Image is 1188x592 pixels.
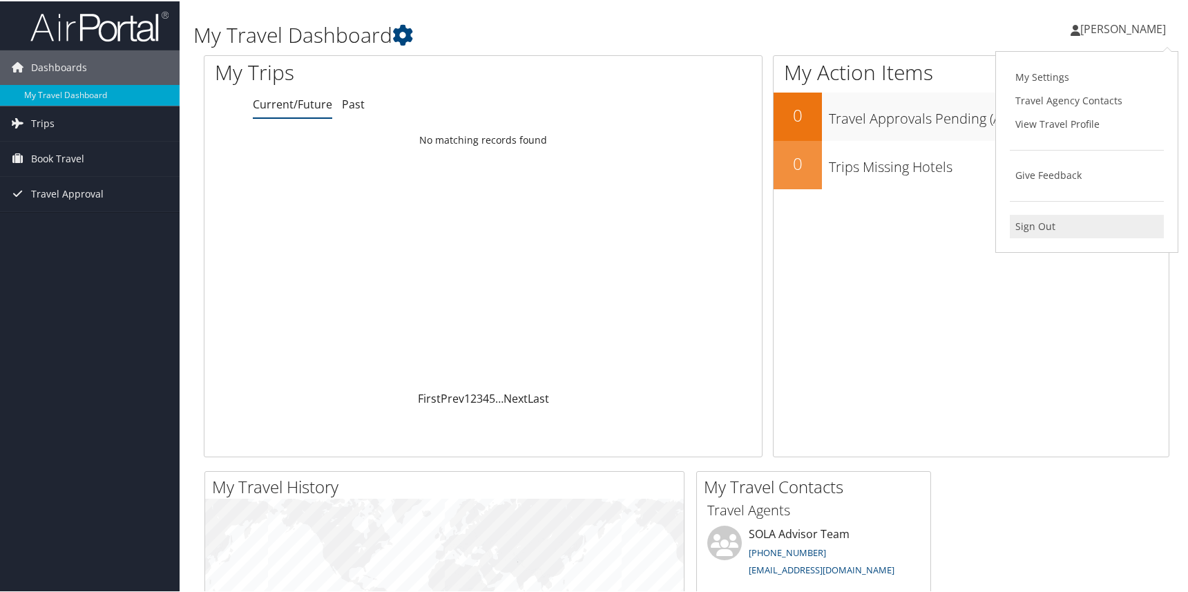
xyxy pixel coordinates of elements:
h2: My Travel Contacts [704,474,930,497]
h2: 0 [774,102,822,126]
a: 5 [489,390,495,405]
a: Current/Future [253,95,332,111]
h2: My Travel History [212,474,684,497]
span: Dashboards [31,49,87,84]
h2: 0 [774,151,822,174]
span: Travel Approval [31,175,104,210]
a: [PERSON_NAME] [1071,7,1180,48]
span: Book Travel [31,140,84,175]
a: 3 [477,390,483,405]
h3: Travel Approvals Pending (Advisor Booked) [829,101,1169,127]
a: 1 [464,390,470,405]
h1: My Action Items [774,57,1169,86]
a: Past [342,95,365,111]
a: Next [504,390,528,405]
td: No matching records found [204,126,762,151]
a: View Travel Profile [1010,111,1164,135]
a: 0Trips Missing Hotels [774,140,1169,188]
a: 4 [483,390,489,405]
a: [EMAIL_ADDRESS][DOMAIN_NAME] [749,562,894,575]
li: SOLA Advisor Team [700,524,927,581]
a: 0Travel Approvals Pending (Advisor Booked) [774,91,1169,140]
a: Prev [441,390,464,405]
span: Trips [31,105,55,140]
h1: My Trips [215,57,519,86]
a: Last [528,390,549,405]
img: airportal-logo.png [30,9,169,41]
span: … [495,390,504,405]
h1: My Travel Dashboard [193,19,851,48]
a: Travel Agency Contacts [1010,88,1164,111]
h3: Trips Missing Hotels [829,149,1169,175]
a: My Settings [1010,64,1164,88]
a: Give Feedback [1010,162,1164,186]
a: [PHONE_NUMBER] [749,545,826,557]
span: [PERSON_NAME] [1080,20,1166,35]
h3: Travel Agents [707,499,920,519]
a: First [418,390,441,405]
a: 2 [470,390,477,405]
a: Sign Out [1010,213,1164,237]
